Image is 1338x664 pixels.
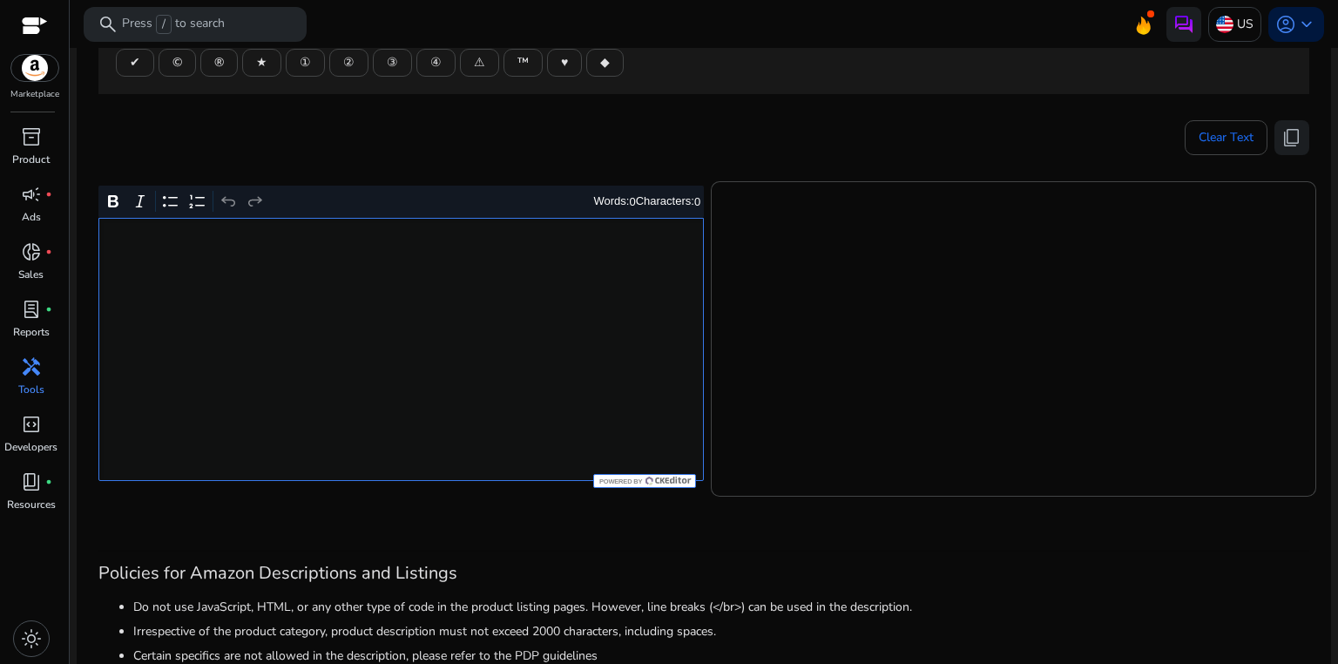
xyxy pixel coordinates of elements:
div: Editor toolbar [98,186,704,219]
p: Sales [18,267,44,282]
span: ✔ [130,53,140,71]
p: Tools [18,382,44,397]
span: code_blocks [21,414,42,435]
span: © [172,53,182,71]
span: light_mode [21,628,42,649]
button: ◆ [586,49,624,77]
span: Powered by [598,478,642,485]
span: campaign [21,184,42,205]
p: Developers [4,439,57,455]
span: Clear Text [1199,120,1254,155]
button: ✔ [116,49,154,77]
p: Product [12,152,50,167]
p: Press to search [122,15,225,34]
span: ® [214,53,224,71]
span: keyboard_arrow_down [1296,14,1317,35]
span: ② [343,53,355,71]
span: search [98,14,118,35]
span: fiber_manual_record [45,306,52,313]
span: account_circle [1275,14,1296,35]
button: ★ [242,49,281,77]
span: ★ [256,53,267,71]
button: ② [329,49,368,77]
span: fiber_manual_record [45,478,52,485]
span: ③ [387,53,398,71]
p: US [1237,9,1254,39]
span: ◆ [600,53,610,71]
p: Reports [13,324,50,340]
button: ® [200,49,238,77]
span: donut_small [21,241,42,262]
span: lab_profile [21,299,42,320]
button: ③ [373,49,412,77]
p: Marketplace [10,88,59,101]
p: Resources [7,497,56,512]
li: Do not use JavaScript, HTML, or any other type of code in the product listing pages. However, lin... [133,598,1309,616]
span: ™ [517,53,529,71]
label: 0 [694,195,700,208]
button: ™ [503,49,543,77]
button: ♥ [547,49,582,77]
span: handyman [21,356,42,377]
img: amazon.svg [11,55,58,81]
span: inventory_2 [21,126,42,147]
span: ① [300,53,311,71]
span: book_4 [21,471,42,492]
button: ⚠ [460,49,499,77]
span: fiber_manual_record [45,191,52,198]
h3: Policies for Amazon Descriptions and Listings [98,563,1309,584]
button: ④ [416,49,456,77]
span: ⚠ [474,53,485,71]
div: Words: Characters: [594,191,701,213]
div: Rich Text Editor. Editing area: main. Press Alt+0 for help. [98,218,704,481]
span: / [156,15,172,34]
p: Ads [22,209,41,225]
button: © [159,49,196,77]
span: ④ [430,53,442,71]
button: Clear Text [1185,120,1267,155]
img: us.svg [1216,16,1233,33]
span: ♥ [561,53,568,71]
span: fiber_manual_record [45,248,52,255]
label: 0 [629,195,635,208]
li: Irrespective of the product category, product description must not exceed 2000 characters, includ... [133,622,1309,640]
button: ① [286,49,325,77]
